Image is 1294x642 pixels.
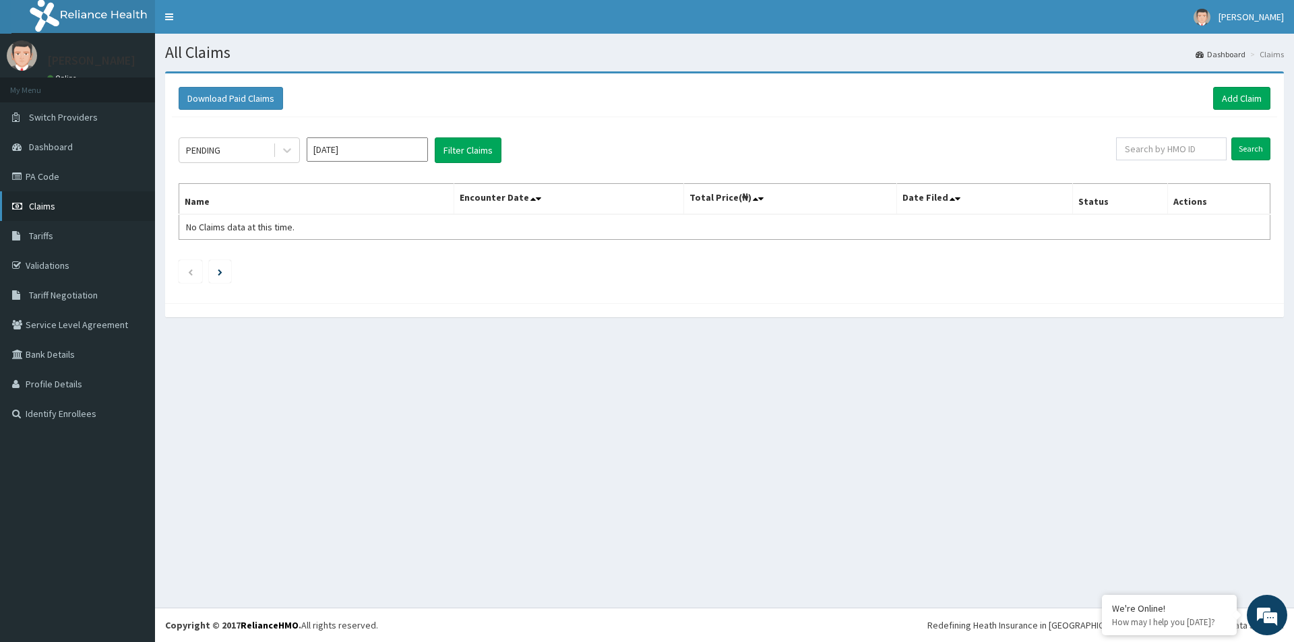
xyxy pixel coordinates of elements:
[29,141,73,153] span: Dashboard
[187,265,193,278] a: Previous page
[1072,184,1167,215] th: Status
[221,7,253,39] div: Minimize live chat window
[29,111,98,123] span: Switch Providers
[1116,137,1227,160] input: Search by HMO ID
[241,619,299,631] a: RelianceHMO
[1219,11,1284,23] span: [PERSON_NAME]
[29,200,55,212] span: Claims
[307,137,428,162] input: Select Month and Year
[47,73,80,83] a: Online
[78,170,186,306] span: We're online!
[1196,49,1245,60] a: Dashboard
[47,55,135,67] p: [PERSON_NAME]
[70,75,226,93] div: Chat with us now
[218,265,222,278] a: Next page
[1213,87,1270,110] a: Add Claim
[435,137,501,163] button: Filter Claims
[186,143,220,157] div: PENDING
[454,184,683,215] th: Encounter Date
[7,368,257,415] textarea: Type your message and hit 'Enter'
[25,67,55,101] img: d_794563401_company_1708531726252_794563401
[186,221,295,233] span: No Claims data at this time.
[1167,184,1270,215] th: Actions
[896,184,1072,215] th: Date Filed
[29,289,98,301] span: Tariff Negotiation
[179,87,283,110] button: Download Paid Claims
[155,608,1294,642] footer: All rights reserved.
[7,40,37,71] img: User Image
[179,184,454,215] th: Name
[29,230,53,242] span: Tariffs
[1194,9,1210,26] img: User Image
[165,619,301,631] strong: Copyright © 2017 .
[1112,616,1227,628] p: How may I help you today?
[927,618,1284,632] div: Redefining Heath Insurance in [GEOGRAPHIC_DATA] using Telemedicine and Data Science!
[1247,49,1284,60] li: Claims
[165,44,1284,61] h1: All Claims
[1231,137,1270,160] input: Search
[1112,602,1227,614] div: We're Online!
[683,184,896,215] th: Total Price(₦)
